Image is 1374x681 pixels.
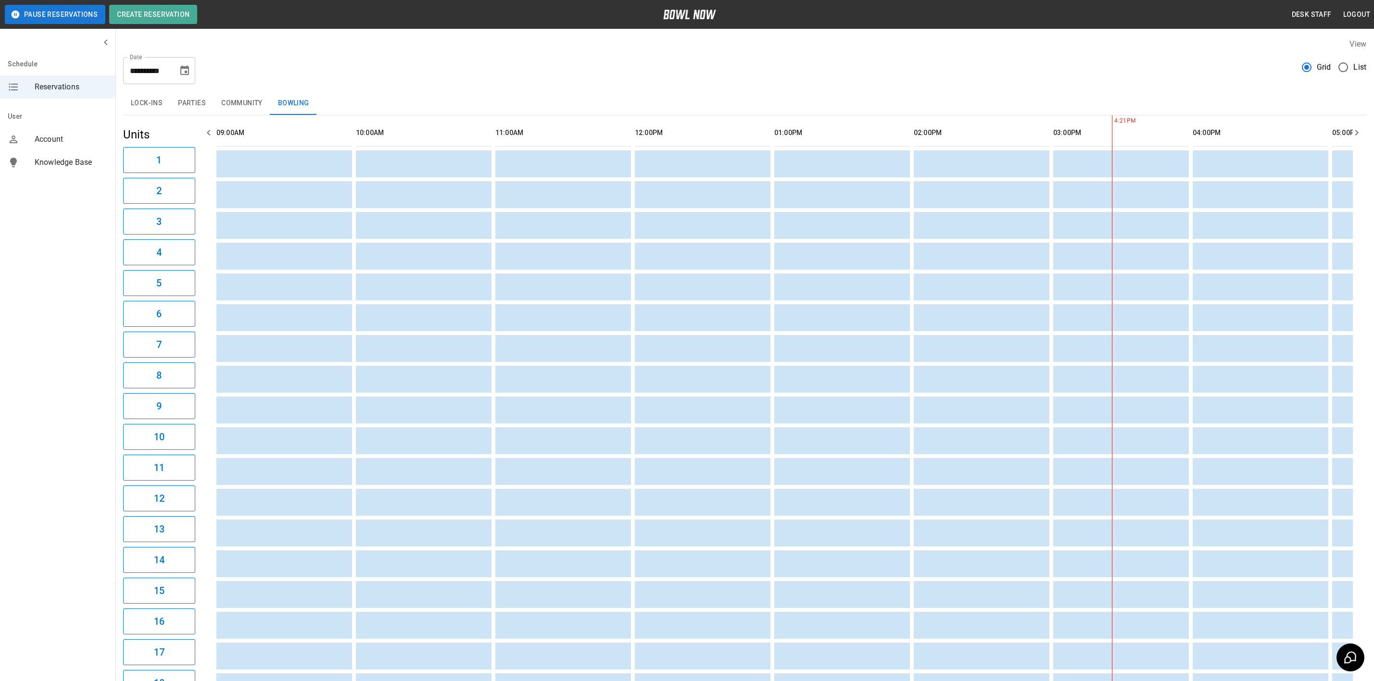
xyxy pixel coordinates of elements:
[156,368,162,383] h6: 8
[663,10,716,19] img: logo
[35,81,108,93] span: Reservations
[109,5,197,24] button: Create Reservation
[156,245,162,260] h6: 4
[154,460,164,475] h6: 11
[123,209,195,235] button: 3
[1349,39,1366,49] label: View
[1353,62,1366,73] span: List
[123,147,195,173] button: 1
[123,639,195,665] button: 17
[123,92,1366,115] div: inventory tabs
[635,119,770,147] th: 12:00PM
[1339,6,1374,24] button: Logout
[154,521,164,537] h6: 13
[123,424,195,450] button: 10
[154,552,164,568] h6: 14
[156,306,162,322] h6: 6
[1288,6,1336,24] button: Desk Staff
[156,337,162,352] h6: 7
[123,393,195,419] button: 9
[170,92,214,115] button: Parties
[156,398,162,414] h6: 9
[123,178,195,204] button: 2
[123,455,195,481] button: 11
[154,583,164,598] h6: 15
[495,119,631,147] th: 11:00AM
[123,270,195,296] button: 5
[270,92,317,115] button: Bowling
[214,92,270,115] button: Community
[156,183,162,198] h6: 2
[123,578,195,604] button: 15
[156,152,162,168] h6: 1
[154,644,164,660] h6: 17
[154,614,164,629] h6: 16
[35,157,108,168] span: Knowledge Base
[154,491,164,506] h6: 12
[123,239,195,265] button: 4
[123,608,195,634] button: 16
[35,134,108,145] span: Account
[123,301,195,327] button: 6
[175,61,194,80] button: Choose date, selected date is Oct 10, 2025
[216,119,352,147] th: 09:00AM
[156,275,162,291] h6: 5
[156,214,162,229] h6: 3
[1317,62,1331,73] span: Grid
[123,127,195,142] h5: Units
[1112,116,1114,126] span: 4:21PM
[123,547,195,573] button: 14
[123,332,195,358] button: 7
[123,92,170,115] button: Lock-ins
[123,516,195,542] button: 13
[123,362,195,388] button: 8
[154,429,164,445] h6: 10
[356,119,492,147] th: 10:00AM
[123,485,195,511] button: 12
[5,5,105,24] button: Pause Reservations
